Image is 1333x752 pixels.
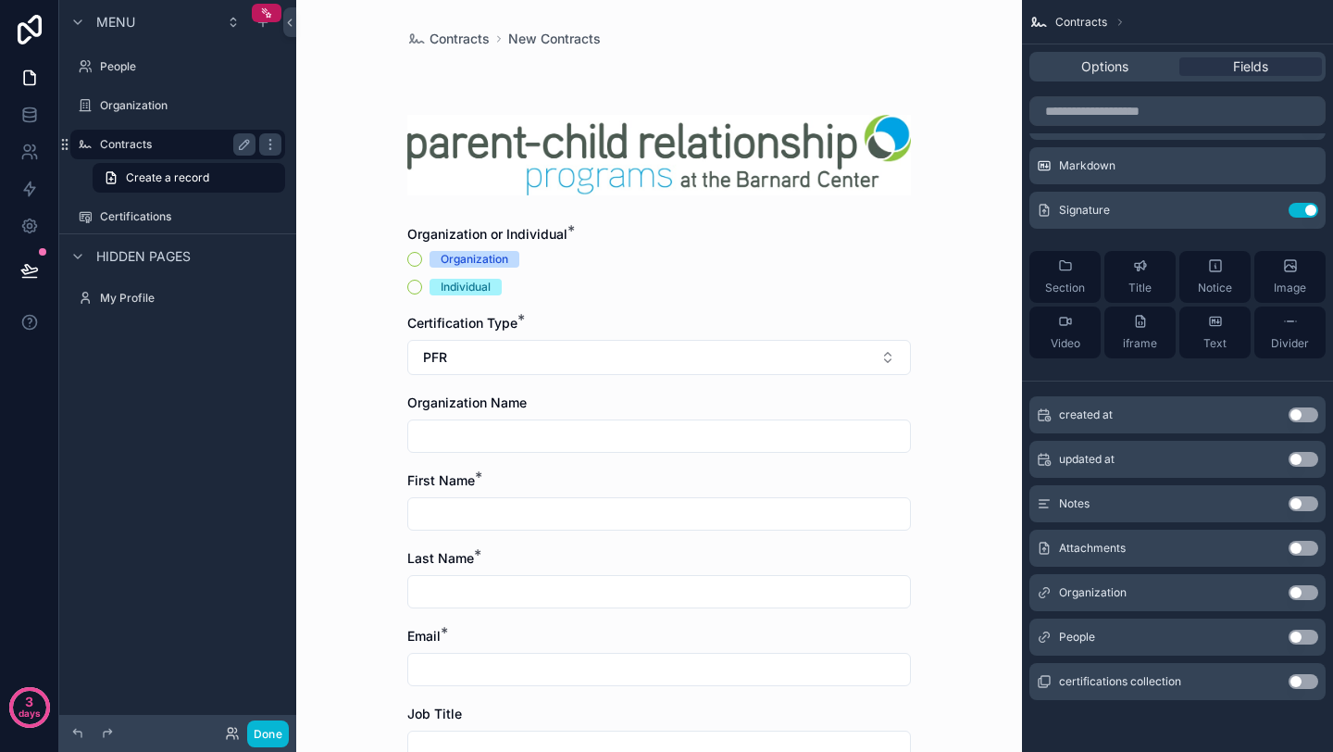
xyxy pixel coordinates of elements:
[1104,307,1176,358] button: iframe
[19,700,41,726] p: days
[1059,585,1127,600] span: Organization
[70,202,285,232] a: Certifications
[1271,336,1309,351] span: Divider
[423,348,447,367] span: PFR
[407,472,475,488] span: First Name
[1123,336,1157,351] span: iframe
[1045,281,1085,295] span: Section
[100,98,281,113] label: Organization
[407,706,462,721] span: Job Title
[70,283,285,313] a: My Profile
[100,209,281,224] label: Certifications
[407,340,911,375] button: Select Button
[70,130,285,159] a: Contracts
[100,291,281,306] label: My Profile
[1254,251,1326,303] button: Image
[96,13,135,31] span: Menu
[100,137,248,152] label: Contracts
[25,693,33,711] p: 3
[1179,307,1251,358] button: Text
[100,59,281,74] label: People
[1029,251,1101,303] button: Section
[441,251,508,268] div: Organization
[407,628,441,644] span: Email
[407,30,490,48] a: Contracts
[407,395,527,410] span: Organization Name
[508,30,601,48] a: New Contracts
[1198,281,1232,295] span: Notice
[1179,251,1251,303] button: Notice
[1254,307,1326,358] button: Divider
[1081,57,1128,76] span: Options
[1059,541,1126,556] span: Attachments
[407,115,911,195] img: 34220-UWparent.jpg
[1203,336,1227,351] span: Text
[1029,307,1101,358] button: Video
[247,721,289,747] button: Done
[1059,452,1115,467] span: updated at
[430,30,490,48] span: Contracts
[96,247,191,266] span: Hidden pages
[1059,630,1095,645] span: People
[1059,203,1110,218] span: Signature
[1051,336,1080,351] span: Video
[126,170,209,185] span: Create a record
[1055,15,1107,30] span: Contracts
[1274,281,1306,295] span: Image
[1104,251,1176,303] button: Title
[441,279,491,295] div: Individual
[1059,158,1115,173] span: Markdown
[1233,57,1268,76] span: Fields
[1059,496,1090,511] span: Notes
[407,226,567,242] span: Organization or Individual
[70,91,285,120] a: Organization
[1128,281,1152,295] span: Title
[407,550,474,566] span: Last Name
[70,52,285,81] a: People
[407,315,517,331] span: Certification Type
[1059,407,1113,422] span: created at
[1059,674,1181,689] span: certifications collection
[93,163,285,193] a: Create a record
